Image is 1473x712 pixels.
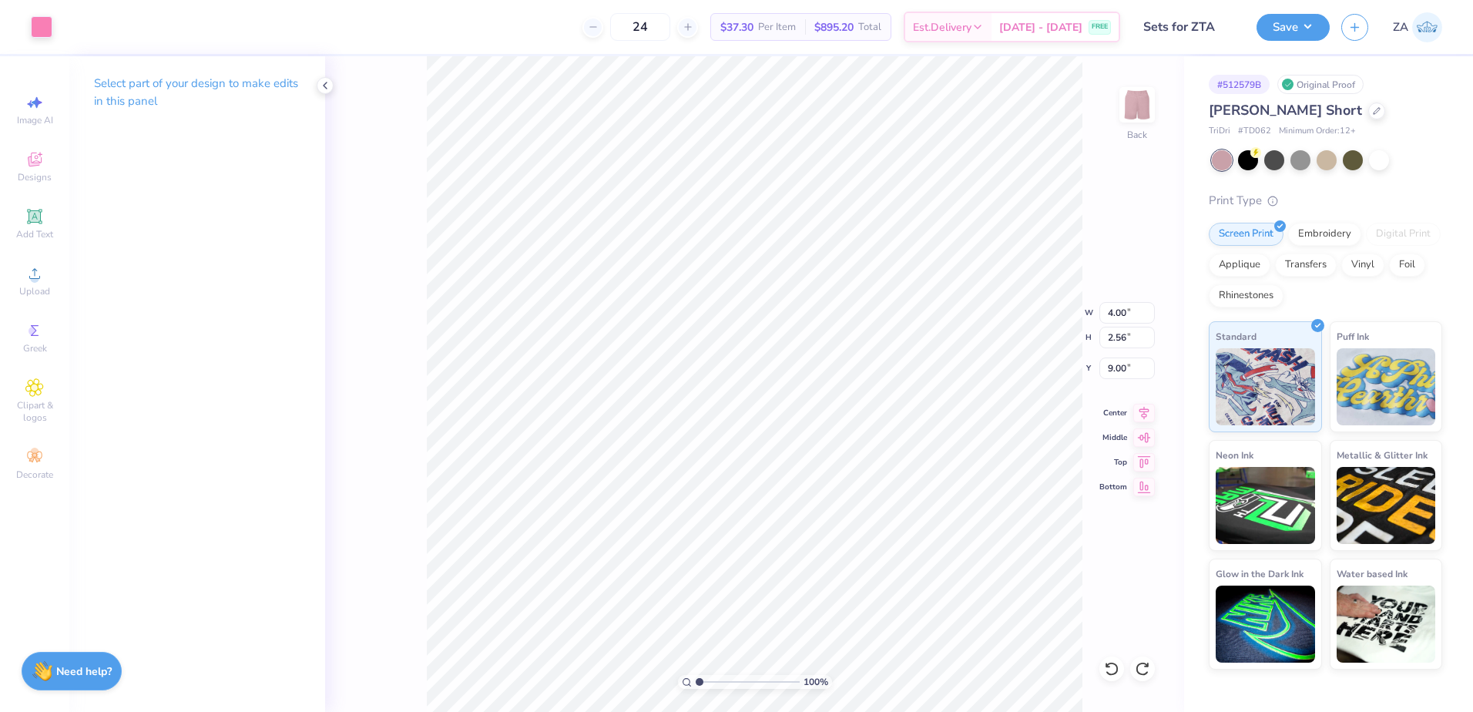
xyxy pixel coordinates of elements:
[1216,467,1315,544] img: Neon Ink
[1216,328,1257,344] span: Standard
[1238,125,1271,138] span: # TD062
[1099,408,1127,418] span: Center
[1209,223,1283,246] div: Screen Print
[1389,254,1425,277] div: Foil
[814,19,854,35] span: $895.20
[804,675,828,689] span: 100 %
[1337,348,1436,425] img: Puff Ink
[1209,75,1270,94] div: # 512579B
[94,75,300,110] p: Select part of your design to make edits in this panel
[1337,566,1408,582] span: Water based Ink
[1337,586,1436,663] img: Water based Ink
[1216,348,1315,425] img: Standard
[1279,125,1356,138] span: Minimum Order: 12 +
[1341,254,1384,277] div: Vinyl
[8,399,62,424] span: Clipart & logos
[913,19,971,35] span: Est. Delivery
[999,19,1082,35] span: [DATE] - [DATE]
[23,342,47,354] span: Greek
[1277,75,1364,94] div: Original Proof
[1393,18,1408,36] span: ZA
[1209,192,1442,210] div: Print Type
[1393,12,1442,42] a: ZA
[1209,101,1362,119] span: [PERSON_NAME] Short
[1099,432,1127,443] span: Middle
[1132,12,1245,42] input: Untitled Design
[1099,482,1127,492] span: Bottom
[1092,22,1108,32] span: FREE
[1209,125,1230,138] span: TriDri
[720,19,753,35] span: $37.30
[1257,14,1330,41] button: Save
[1366,223,1441,246] div: Digital Print
[1209,254,1270,277] div: Applique
[858,19,881,35] span: Total
[1337,467,1436,544] img: Metallic & Glitter Ink
[19,285,50,297] span: Upload
[1337,328,1369,344] span: Puff Ink
[16,228,53,240] span: Add Text
[1288,223,1361,246] div: Embroidery
[18,171,52,183] span: Designs
[1127,128,1147,142] div: Back
[1216,566,1304,582] span: Glow in the Dark Ink
[1216,447,1253,463] span: Neon Ink
[1099,457,1127,468] span: Top
[16,469,53,481] span: Decorate
[1216,586,1315,663] img: Glow in the Dark Ink
[1209,284,1283,307] div: Rhinestones
[1337,447,1428,463] span: Metallic & Glitter Ink
[1275,254,1337,277] div: Transfers
[17,114,53,126] span: Image AI
[56,664,112,679] strong: Need help?
[610,13,670,41] input: – –
[1122,89,1153,120] img: Back
[1412,12,1442,42] img: Zuriel Alaba
[758,19,796,35] span: Per Item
